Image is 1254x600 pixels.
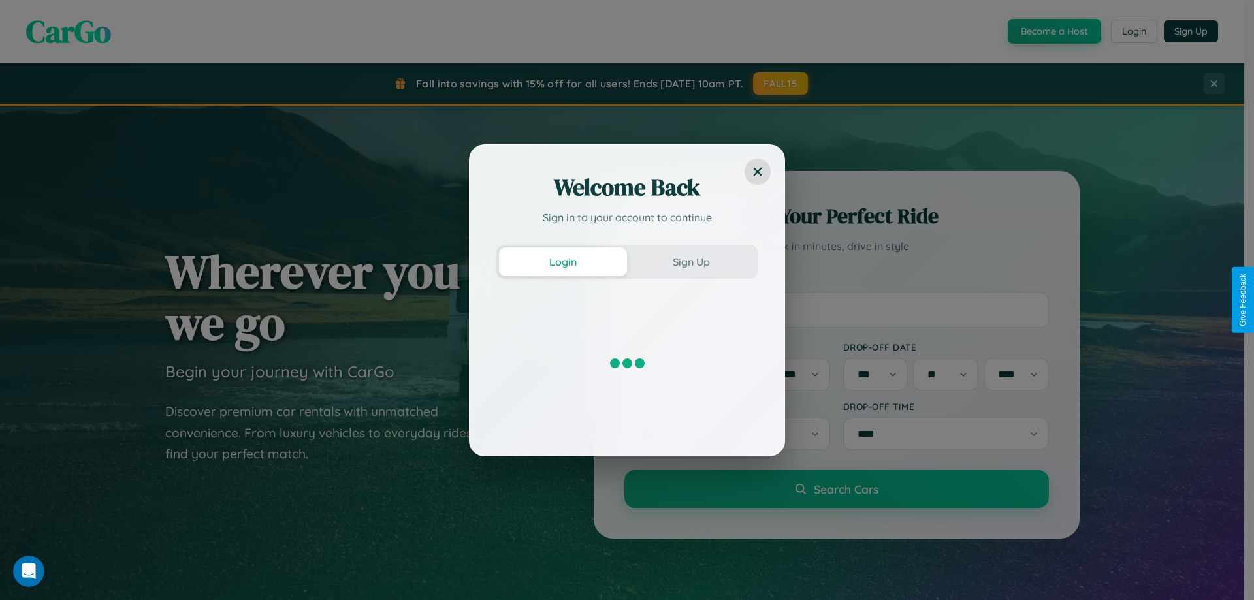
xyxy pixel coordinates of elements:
iframe: Intercom live chat [13,556,44,587]
button: Sign Up [627,247,755,276]
h2: Welcome Back [496,172,758,203]
p: Sign in to your account to continue [496,210,758,225]
button: Login [499,247,627,276]
div: Give Feedback [1238,274,1247,326]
